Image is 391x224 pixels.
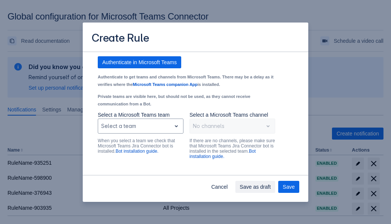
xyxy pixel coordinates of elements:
[133,82,197,87] a: Microsoft Teams companion App
[235,181,276,193] button: Save as draft
[98,75,273,87] small: Authenticate to get teams and channels from Microsoft Teams. There may be a delay as it verifies ...
[98,94,250,106] small: Private teams are visible here, but should not be used, as they cannot receive communication from...
[172,122,181,131] span: open
[189,149,256,159] a: Bot installation guide.
[189,138,275,159] p: If there are no channels, please make sure that Microsoft Teams Jira Connector bot is installed i...
[83,51,308,176] div: Scrollable content
[240,181,271,193] span: Save as draft
[98,138,183,154] p: When you select a team we check that Microsoft Teams Jira Connector bot is installed.
[92,32,149,46] h3: Create Rule
[283,181,295,193] span: Save
[98,173,293,184] div: Enabled
[98,111,183,119] p: Select a Microsoft Teams team
[189,111,275,119] p: Select a Microsoft Teams channel
[211,181,228,193] span: Cancel
[98,56,181,68] button: Authenticate in Microsoft Teams
[278,181,299,193] button: Save
[207,181,232,193] button: Cancel
[102,56,177,68] span: Authenticate in Microsoft Teams
[115,149,158,154] a: Bot installation guide.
